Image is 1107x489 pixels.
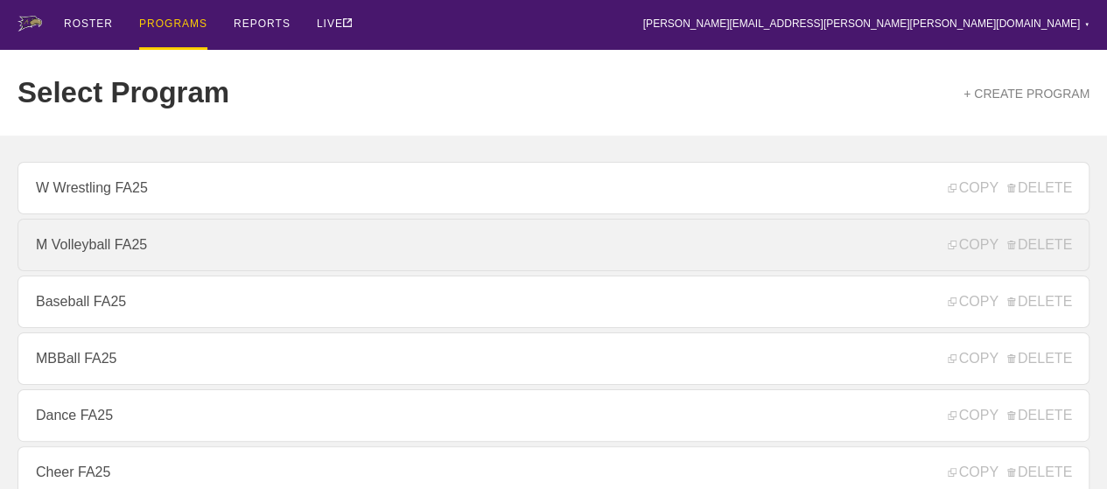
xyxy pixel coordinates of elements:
[1007,180,1072,196] span: DELETE
[18,162,1089,214] a: W Wrestling FA25
[18,16,42,31] img: logo
[18,219,1089,271] a: M Volleyball FA25
[963,87,1089,101] a: + CREATE PROGRAM
[1007,237,1072,253] span: DELETE
[792,286,1107,489] iframe: Chat Widget
[948,237,998,253] span: COPY
[1084,19,1089,30] div: ▼
[18,389,1089,442] a: Dance FA25
[18,332,1089,385] a: MBBall FA25
[948,180,998,196] span: COPY
[18,276,1089,328] a: Baseball FA25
